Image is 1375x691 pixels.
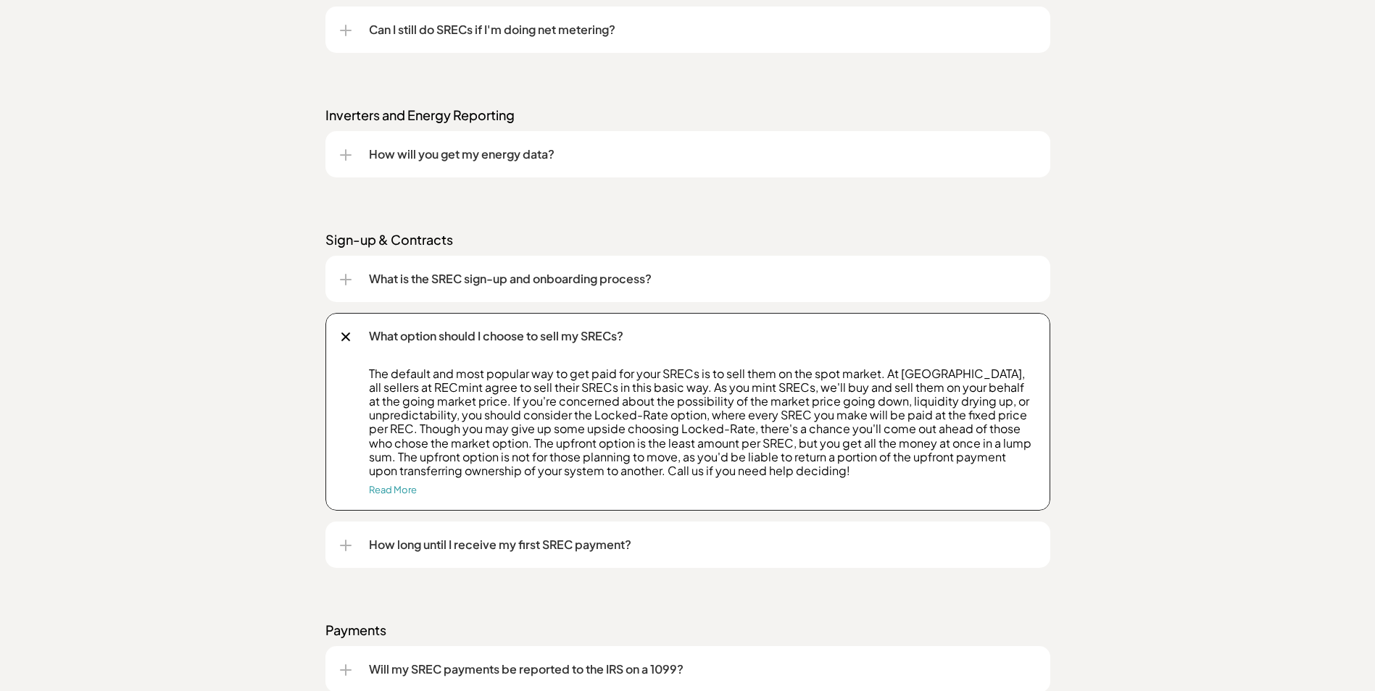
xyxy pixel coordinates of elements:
p: Can I still do SRECs if I'm doing net metering? [369,21,1036,38]
p: What option should I choose to sell my SRECs? [369,327,1036,345]
p: How will you get my energy data? [369,146,1036,163]
p: The default and most popular way to get paid for your SRECs is to sell them on the spot market. A... [369,367,1036,478]
p: Sign-up & Contracts [325,231,1050,248]
p: What is the SREC sign-up and onboarding process? [369,270,1036,288]
p: How long until I receive my first SREC payment? [369,536,1036,553]
p: Payments [325,621,1050,639]
p: Inverters and Energy Reporting [325,106,1050,124]
a: Read More [369,484,417,495]
p: Will my SREC payments be reported to the IRS on a 1099? [369,661,1036,678]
